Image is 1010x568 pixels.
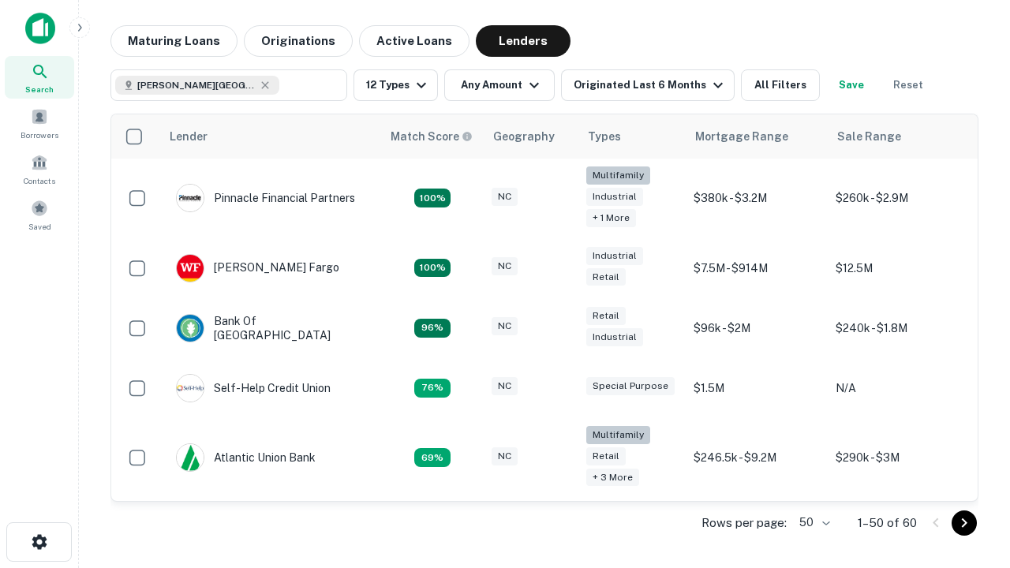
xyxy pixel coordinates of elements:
img: picture [177,444,204,471]
div: Pinnacle Financial Partners [176,184,355,212]
h6: Match Score [391,128,469,145]
span: [PERSON_NAME][GEOGRAPHIC_DATA], [GEOGRAPHIC_DATA] [137,78,256,92]
div: Multifamily [586,166,650,185]
div: NC [492,257,518,275]
p: 1–50 of 60 [858,514,917,532]
th: Lender [160,114,381,159]
div: [PERSON_NAME] Fargo [176,254,339,282]
img: picture [177,315,204,342]
div: + 1 more [586,209,636,227]
button: Reset [883,69,933,101]
div: Geography [493,127,555,146]
button: Any Amount [444,69,555,101]
img: picture [177,375,204,402]
button: Save your search to get updates of matches that match your search criteria. [826,69,877,101]
a: Borrowers [5,102,74,144]
td: $260k - $2.9M [828,159,970,238]
td: $246.5k - $9.2M [686,418,828,498]
img: picture [177,185,204,211]
div: Retail [586,307,626,325]
span: Borrowers [21,129,58,141]
td: $1.5M [686,358,828,418]
td: $290k - $3M [828,418,970,498]
button: 12 Types [353,69,438,101]
iframe: Chat Widget [931,391,1010,467]
p: Rows per page: [701,514,787,532]
button: Go to next page [952,510,977,536]
a: Saved [5,193,74,236]
div: Mortgage Range [695,127,788,146]
td: $240k - $1.8M [828,298,970,358]
th: Types [578,114,686,159]
div: Industrial [586,188,643,206]
img: capitalize-icon.png [25,13,55,44]
div: Retail [586,268,626,286]
span: Saved [28,220,51,233]
div: Atlantic Union Bank [176,443,316,472]
div: NC [492,188,518,206]
div: NC [492,377,518,395]
div: Industrial [586,247,643,265]
div: Sale Range [837,127,901,146]
div: Multifamily [586,426,650,444]
div: 50 [793,511,832,534]
button: Maturing Loans [110,25,238,57]
div: Matching Properties: 26, hasApolloMatch: undefined [414,189,451,207]
div: NC [492,447,518,465]
div: Matching Properties: 10, hasApolloMatch: undefined [414,448,451,467]
div: Matching Properties: 15, hasApolloMatch: undefined [414,259,451,278]
button: Originated Last 6 Months [561,69,735,101]
div: Special Purpose [586,377,675,395]
div: + 3 more [586,469,639,487]
button: All Filters [741,69,820,101]
div: Lender [170,127,208,146]
div: Originated Last 6 Months [574,76,728,95]
div: Capitalize uses an advanced AI algorithm to match your search with the best lender. The match sco... [391,128,473,145]
div: Matching Properties: 14, hasApolloMatch: undefined [414,319,451,338]
th: Capitalize uses an advanced AI algorithm to match your search with the best lender. The match sco... [381,114,484,159]
th: Mortgage Range [686,114,828,159]
div: Types [588,127,621,146]
a: Contacts [5,148,74,190]
div: Matching Properties: 11, hasApolloMatch: undefined [414,379,451,398]
span: Contacts [24,174,55,187]
img: picture [177,255,204,282]
a: Search [5,56,74,99]
td: $7.5M - $914M [686,238,828,298]
div: Retail [586,447,626,465]
button: Active Loans [359,25,469,57]
span: Search [25,83,54,95]
td: $12.5M [828,238,970,298]
th: Geography [484,114,578,159]
button: Originations [244,25,353,57]
td: $380k - $3.2M [686,159,828,238]
button: Lenders [476,25,570,57]
div: Industrial [586,328,643,346]
div: Bank Of [GEOGRAPHIC_DATA] [176,314,365,342]
th: Sale Range [828,114,970,159]
td: N/A [828,358,970,418]
td: $96k - $2M [686,298,828,358]
div: NC [492,317,518,335]
div: Self-help Credit Union [176,374,331,402]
